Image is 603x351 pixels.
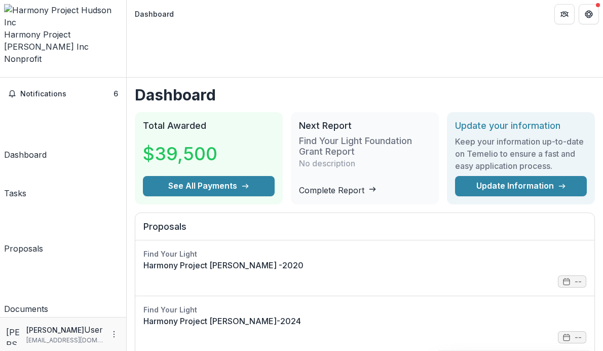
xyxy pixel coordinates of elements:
[4,165,26,199] a: Tasks
[108,328,120,340] button: More
[26,336,104,345] p: [EMAIL_ADDRESS][DOMAIN_NAME]
[299,135,431,157] h3: Find Your Light Foundation Grant Report
[299,185,376,195] a: Complete Report
[4,187,26,199] div: Tasks
[4,259,48,315] a: Documents
[143,120,275,131] h2: Total Awarded
[143,176,275,196] button: See All Payments
[20,90,114,98] span: Notifications
[4,149,47,161] div: Dashboard
[143,140,217,167] h3: $39,500
[4,106,47,161] a: Dashboard
[299,120,431,131] h2: Next Report
[4,86,122,102] button: Notifications6
[579,4,599,24] button: Get Help
[135,86,595,104] h1: Dashboard
[299,157,355,169] p: No description
[4,303,48,315] div: Documents
[455,135,587,172] h3: Keep your information up-to-date on Temelio to ensure a fast and easy application process.
[135,9,174,19] div: Dashboard
[131,7,178,21] nav: breadcrumb
[554,4,575,24] button: Partners
[4,28,122,53] div: Harmony Project [PERSON_NAME] Inc
[4,4,122,28] img: Harmony Project Hudson Inc
[84,324,103,336] p: User
[4,203,43,255] a: Proposals
[114,89,118,98] span: 6
[143,221,586,240] h2: Proposals
[26,325,84,335] p: [PERSON_NAME]
[143,259,586,271] a: Harmony Project [PERSON_NAME] -2020
[143,315,586,327] a: Harmony Project [PERSON_NAME]-2024
[455,120,587,131] h2: Update your information
[455,176,587,196] a: Update Information
[4,242,43,255] div: Proposals
[4,54,42,64] span: Nonprofit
